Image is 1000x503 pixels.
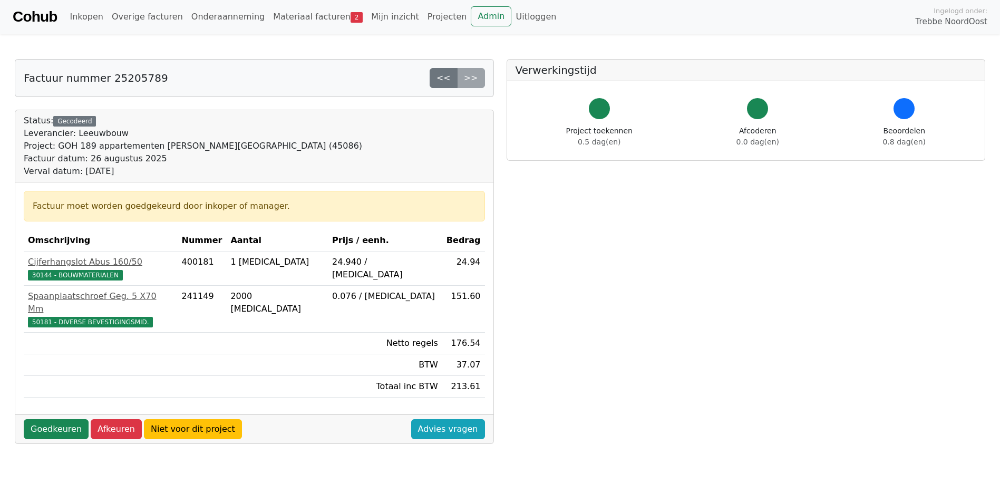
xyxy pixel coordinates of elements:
[108,6,187,27] a: Overige facturen
[178,286,227,333] td: 241149
[28,256,173,268] div: Cijferhangslot Abus 160/50
[471,6,511,26] a: Admin
[178,252,227,286] td: 400181
[883,125,926,148] div: Beoordelen
[65,6,107,27] a: Inkopen
[24,165,362,178] div: Verval datum: [DATE]
[28,256,173,281] a: Cijferhangslot Abus 160/5030144 - BOUWMATERIALEN
[423,6,471,27] a: Projecten
[328,376,442,398] td: Totaal inc BTW
[28,290,173,315] div: Spaanplaatschroef Geg. 5 X70 Mm
[24,127,362,140] div: Leverancier: Leeuwbouw
[226,230,328,252] th: Aantal
[24,230,178,252] th: Omschrijving
[736,125,779,148] div: Afcoderen
[442,286,485,333] td: 151.60
[91,419,142,439] a: Afkeuren
[516,64,977,76] h5: Verwerkingstijd
[328,333,442,354] td: Netto regels
[511,6,560,27] a: Uitloggen
[883,138,926,146] span: 0.8 dag(en)
[24,152,362,165] div: Factuur datum: 26 augustus 2025
[578,138,620,146] span: 0.5 dag(en)
[28,270,123,280] span: 30144 - BOUWMATERIALEN
[53,116,96,127] div: Gecodeerd
[28,317,153,327] span: 50181 - DIVERSE BEVESTIGINGSMID.
[269,6,367,27] a: Materiaal facturen2
[442,252,485,286] td: 24.94
[442,230,485,252] th: Bedrag
[144,419,242,439] a: Niet voor dit project
[411,419,485,439] a: Advies vragen
[332,256,438,281] div: 24.940 / [MEDICAL_DATA]
[351,12,363,23] span: 2
[24,140,362,152] div: Project: GOH 189 appartementen [PERSON_NAME][GEOGRAPHIC_DATA] (45086)
[13,4,57,30] a: Cohub
[332,290,438,303] div: 0.076 / [MEDICAL_DATA]
[187,6,269,27] a: Onderaanneming
[24,419,89,439] a: Goedkeuren
[178,230,227,252] th: Nummer
[934,6,987,16] span: Ingelogd onder:
[442,333,485,354] td: 176.54
[28,290,173,328] a: Spaanplaatschroef Geg. 5 X70 Mm50181 - DIVERSE BEVESTIGINGSMID.
[33,200,476,212] div: Factuur moet worden goedgekeurd door inkoper of manager.
[230,256,324,268] div: 1 [MEDICAL_DATA]
[367,6,423,27] a: Mijn inzicht
[230,290,324,315] div: 2000 [MEDICAL_DATA]
[736,138,779,146] span: 0.0 dag(en)
[328,354,442,376] td: BTW
[916,16,987,28] span: Trebbe NoordOost
[442,354,485,376] td: 37.07
[328,230,442,252] th: Prijs / eenh.
[442,376,485,398] td: 213.61
[24,72,168,84] h5: Factuur nummer 25205789
[24,114,362,178] div: Status:
[430,68,458,88] a: <<
[566,125,633,148] div: Project toekennen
